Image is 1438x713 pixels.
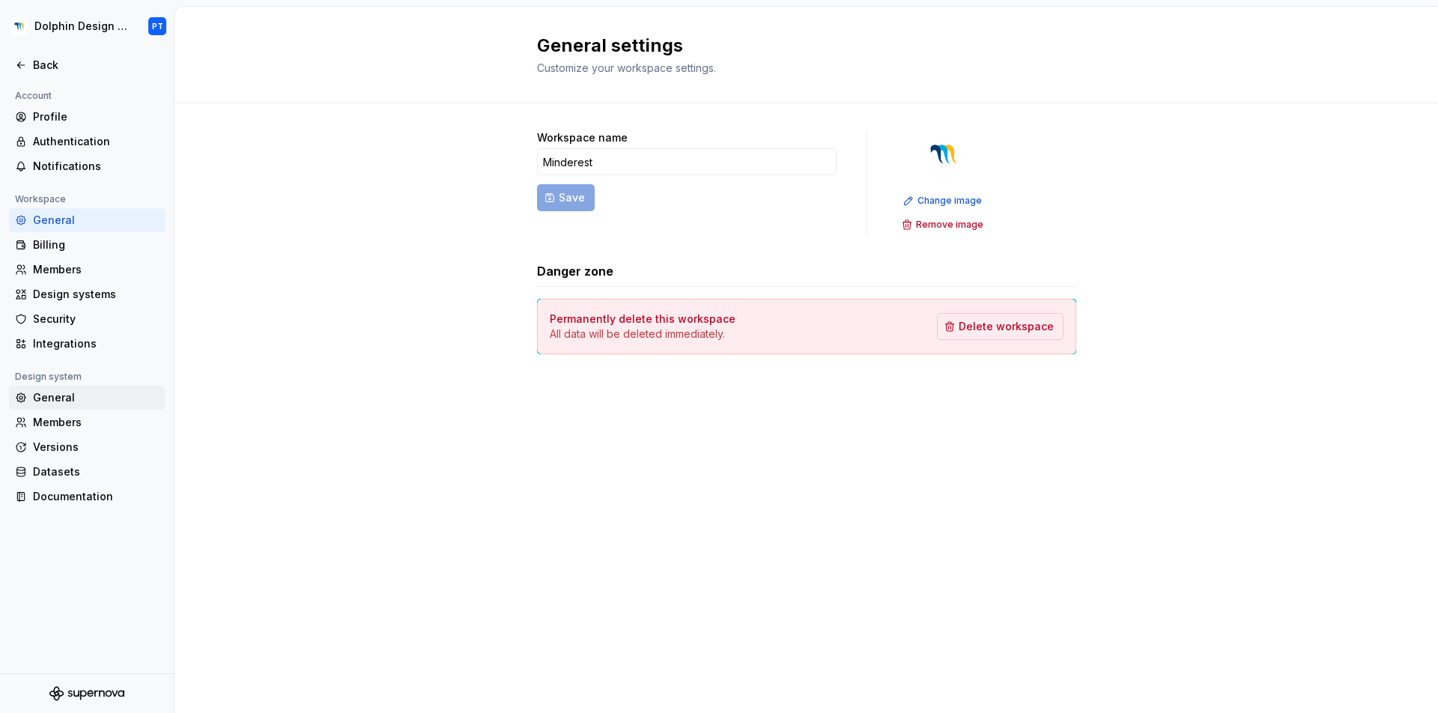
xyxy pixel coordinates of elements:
div: Profile [33,109,159,124]
div: PT [152,20,163,32]
div: General [33,213,159,228]
div: Datasets [33,464,159,479]
a: Security [9,307,165,331]
div: Notifications [33,159,159,174]
div: Account [9,87,58,105]
a: Authentication [9,130,165,154]
span: Change image [917,195,982,207]
a: Members [9,410,165,434]
div: Documentation [33,489,159,504]
svg: Supernova Logo [49,686,124,701]
a: Billing [9,233,165,257]
div: Design systems [33,287,159,302]
div: Authentication [33,134,159,149]
div: Workspace [9,190,72,208]
div: Billing [33,237,159,252]
div: Integrations [33,336,159,351]
a: Integrations [9,332,165,356]
div: Members [33,415,159,430]
div: Design system [9,368,88,386]
div: Versions [33,440,159,455]
button: Remove image [897,214,990,235]
label: Workspace name [537,130,628,145]
img: d2ecb461-6a4b-4bd5-a5e7-8e16164cca3e.png [920,130,968,178]
a: General [9,208,165,232]
div: Dolphin Design System [34,19,130,34]
p: All data will be deleted immediately. [550,327,735,342]
h3: Danger zone [537,262,613,280]
a: Documentation [9,485,165,509]
span: Delete workspace [959,319,1054,334]
button: Change image [899,190,989,211]
a: Members [9,258,165,282]
a: Versions [9,435,165,459]
a: General [9,386,165,410]
img: d2ecb461-6a4b-4bd5-a5e7-8e16164cca3e.png [10,17,28,35]
a: Back [9,53,165,77]
h4: Permanently delete this workspace [550,312,735,327]
button: Dolphin Design SystemPT [3,10,171,43]
span: Customize your workspace settings. [537,61,716,74]
button: Delete workspace [937,313,1064,340]
h2: General settings [537,34,1058,58]
a: Design systems [9,282,165,306]
a: Notifications [9,154,165,178]
span: Remove image [916,219,983,231]
div: Back [33,58,159,73]
div: Members [33,262,159,277]
a: Profile [9,105,165,129]
a: Datasets [9,460,165,484]
div: General [33,390,159,405]
div: Security [33,312,159,327]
